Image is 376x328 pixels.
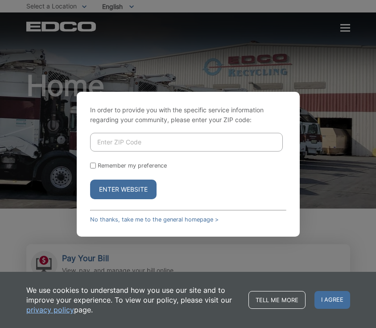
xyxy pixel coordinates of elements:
a: No thanks, take me to the general homepage > [90,216,219,223]
button: Enter Website [90,180,157,199]
p: We use cookies to understand how you use our site and to improve your experience. To view our pol... [26,285,240,315]
label: Remember my preference [98,162,167,169]
span: I agree [314,291,350,309]
input: Enter ZIP Code [90,133,283,152]
a: Tell me more [248,291,306,309]
a: privacy policy [26,305,74,315]
p: In order to provide you with the specific service information regarding your community, please en... [90,105,286,125]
